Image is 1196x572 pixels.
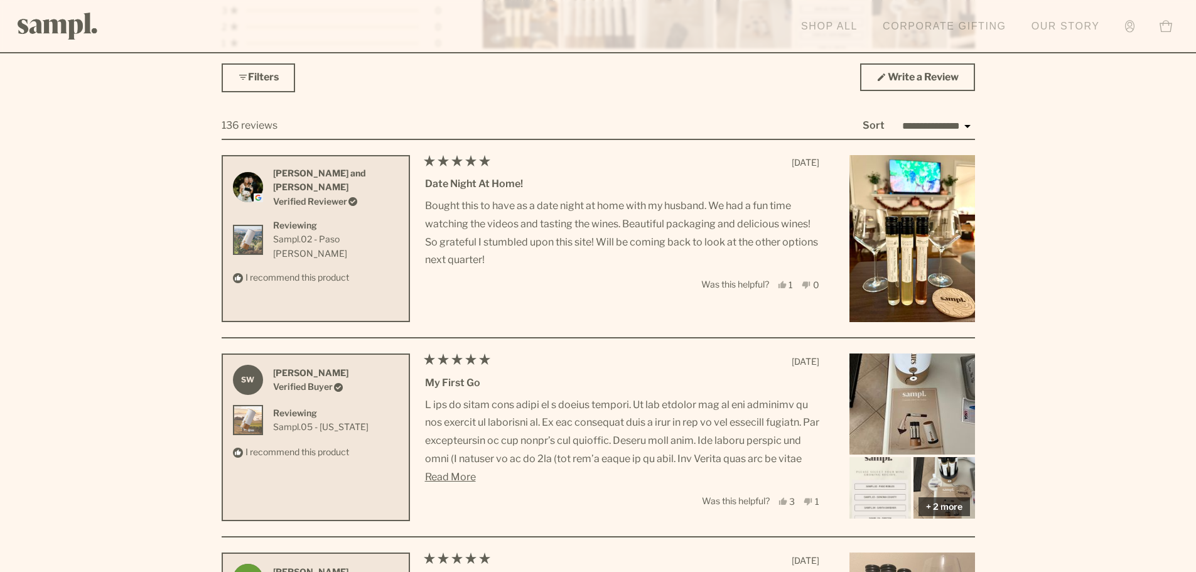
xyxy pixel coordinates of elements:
div: 136 reviews [222,117,277,134]
button: + 2 more [919,497,970,516]
button: Read More [425,468,819,487]
img: Customer-uploaded image, show more details [849,353,975,455]
span: Was this helpful? [701,279,769,289]
strong: [PERSON_NAME] and [PERSON_NAME] [273,168,366,192]
a: Corporate Gifting [876,13,1013,40]
img: Customer-uploaded image, show more details [849,155,975,323]
p: Bought this to have as a date night at home with my husband. We had a fun time watching the video... [425,197,819,269]
span: Read More [425,471,476,483]
div: Verified Reviewer [273,195,399,208]
div: Reviewing [273,219,399,232]
img: Profile picture for Chase and Kelly B. [233,172,263,202]
strong: [PERSON_NAME] [273,367,348,378]
label: Sort [863,119,885,131]
div: Date Night at Home! [425,176,819,192]
button: 1 [804,497,819,506]
img: Customer-uploaded image, show more details [849,457,911,519]
span: Filters [248,71,279,83]
span: [DATE] [792,157,819,168]
a: View Sampl.02 - Paso Robles [273,232,399,261]
span: [DATE] [792,356,819,367]
a: View Sampl.05 - Oregon [273,420,369,434]
a: Our Story [1025,13,1106,40]
button: Filters [222,63,295,92]
span: Was this helpful? [702,495,770,506]
img: google logo [254,193,262,202]
button: 0 [802,280,819,289]
span: I recommend this product [245,272,349,283]
span: I recommend this product [245,446,349,457]
a: Shop All [795,13,864,40]
a: Write a Review [860,63,975,91]
button: 3 [778,497,795,506]
img: Sampl logo [18,13,98,40]
button: 1 [778,280,794,289]
div: Verified Buyer [273,380,348,394]
img: Customer-uploaded image, show more details [913,457,975,519]
div: Reviewing [273,406,369,420]
div: My first go [425,375,819,391]
strong: SW [233,365,263,395]
span: [DATE] [792,555,819,566]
